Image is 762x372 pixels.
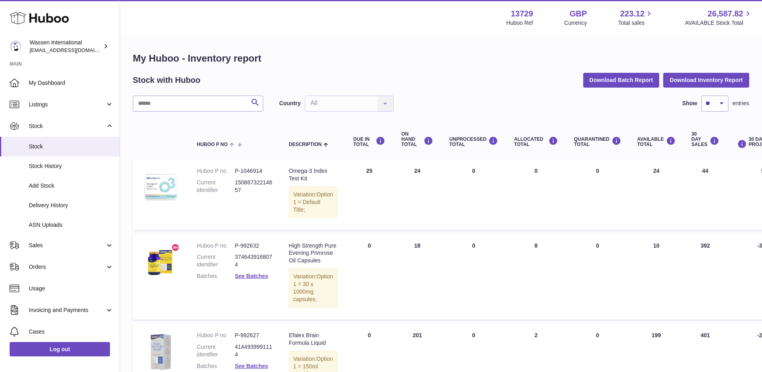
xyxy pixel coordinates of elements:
[289,186,337,218] div: Variation:
[596,242,599,249] span: 0
[685,8,752,27] a: 26,587.82 AVAILABLE Stock Total
[133,52,749,65] h1: My Huboo - Inventory report
[596,332,599,338] span: 0
[293,191,333,213] span: Option 1 = Default Title;
[197,253,235,268] dt: Current identifier
[289,167,337,182] div: Omega-3 Index Test Kit
[684,234,727,320] td: 392
[289,268,337,308] div: Variation:
[692,132,719,148] div: 30 DAY SALES
[141,332,181,372] img: product image
[29,263,105,271] span: Orders
[235,332,273,339] dd: P-992627
[235,273,268,279] a: See Batches
[197,142,228,147] span: Huboo P no
[197,332,235,339] dt: Huboo P no
[663,73,749,87] button: Download Inventory Report
[141,167,181,207] img: product image
[685,19,752,27] span: AVAILABLE Stock Total
[197,343,235,358] dt: Current identifier
[684,159,727,230] td: 44
[401,132,433,148] div: ON HAND Total
[29,328,114,336] span: Cases
[133,75,200,86] h2: Stock with Huboo
[279,100,301,107] label: Country
[29,143,114,150] span: Stock
[682,100,697,107] label: Show
[29,285,114,292] span: Usage
[393,234,441,320] td: 18
[289,242,337,265] div: High Strength Pure Evening Primrose Oil Capsules
[235,343,273,358] dd: 4144939991114
[235,167,273,175] dd: P-1046914
[197,179,235,194] dt: Current identifier
[732,100,749,107] span: entries
[235,253,273,268] dd: 3746439168074
[570,8,587,19] strong: GBP
[197,362,235,370] dt: Batches
[618,8,654,27] a: 223.12 Total sales
[353,136,385,147] div: DUE IN TOTAL
[629,234,684,320] td: 10
[506,19,533,27] div: Huboo Ref
[345,159,393,230] td: 25
[235,363,268,369] a: See Batches
[30,39,102,54] div: Wassen International
[30,47,118,53] span: [EMAIL_ADDRESS][DOMAIN_NAME]
[29,242,105,249] span: Sales
[235,179,273,194] dd: 15086732214657
[29,182,114,190] span: Add Stock
[564,19,587,27] div: Currency
[293,273,333,302] span: Option 1 = 30 x 1000mg capsules;
[441,234,506,320] td: 0
[637,136,676,147] div: AVAILABLE Total
[141,242,181,282] img: product image
[289,142,322,147] span: Description
[197,272,235,280] dt: Batches
[618,19,654,27] span: Total sales
[29,79,114,87] span: My Dashboard
[29,162,114,170] span: Stock History
[29,101,105,108] span: Listings
[514,136,558,147] div: ALLOCATED Total
[197,242,235,250] dt: Huboo P no
[583,73,660,87] button: Download Batch Report
[708,8,743,19] span: 26,587.82
[574,136,621,147] div: QUARANTINED Total
[29,122,105,130] span: Stock
[289,332,337,347] div: Efalex Brain Formula Liquid
[10,40,22,52] img: internationalsupplychain@wassen.com
[29,202,114,209] span: Delivery History
[620,8,644,19] span: 223.12
[449,136,498,147] div: UNPROCESSED Total
[506,159,566,230] td: 0
[393,159,441,230] td: 24
[197,167,235,175] dt: Huboo P no
[29,306,105,314] span: Invoicing and Payments
[345,234,393,320] td: 0
[235,242,273,250] dd: P-992632
[511,8,533,19] strong: 13729
[596,168,599,174] span: 0
[506,234,566,320] td: 8
[10,342,110,356] a: Log out
[441,159,506,230] td: 0
[29,221,114,229] span: ASN Uploads
[629,159,684,230] td: 24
